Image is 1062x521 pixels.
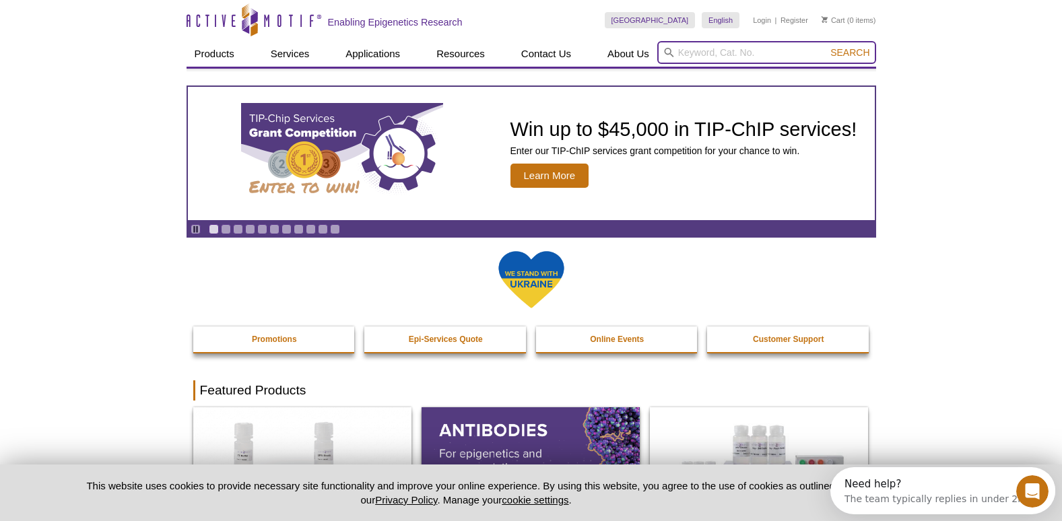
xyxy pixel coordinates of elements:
a: Toggle autoplay [191,224,201,234]
a: Go to slide 11 [330,224,340,234]
a: Login [753,15,771,25]
img: Your Cart [822,16,828,23]
img: TIP-ChIP Services Grant Competition [241,103,443,204]
iframe: Intercom live chat [1016,475,1049,508]
a: Go to slide 7 [281,224,292,234]
a: About Us [599,41,657,67]
span: Search [830,47,869,58]
a: Go to slide 5 [257,224,267,234]
a: English [702,12,739,28]
a: Go to slide 3 [233,224,243,234]
h2: Enabling Epigenetics Research [328,16,463,28]
a: Resources [428,41,493,67]
a: Customer Support [707,326,870,352]
a: Go to slide 10 [318,224,328,234]
a: Promotions [193,326,356,352]
a: Go to slide 8 [294,224,304,234]
article: TIP-ChIP Services Grant Competition [188,87,875,220]
a: Privacy Policy [375,494,437,506]
a: Go to slide 2 [221,224,231,234]
strong: Epi-Services Quote [409,335,483,344]
div: Need help? [14,11,197,22]
a: Epi-Services Quote [364,326,527,352]
h2: Featured Products [193,380,869,401]
div: Open Intercom Messenger [5,5,236,42]
iframe: Intercom live chat discovery launcher [830,467,1055,514]
a: Services [263,41,318,67]
li: (0 items) [822,12,876,28]
a: [GEOGRAPHIC_DATA] [605,12,696,28]
a: Go to slide 9 [306,224,316,234]
p: This website uses cookies to provide necessary site functionality and improve your online experie... [63,479,869,507]
span: Learn More [510,164,589,188]
a: Applications [337,41,408,67]
input: Keyword, Cat. No. [657,41,876,64]
h2: Win up to $45,000 in TIP-ChIP services! [510,119,857,139]
a: Go to slide 1 [209,224,219,234]
a: Register [781,15,808,25]
a: Cart [822,15,845,25]
li: | [775,12,777,28]
img: We Stand With Ukraine [498,250,565,310]
a: Go to slide 4 [245,224,255,234]
strong: Customer Support [753,335,824,344]
a: TIP-ChIP Services Grant Competition Win up to $45,000 in TIP-ChIP services! Enter our TIP-ChIP se... [188,87,875,220]
div: The team typically replies in under 2m [14,22,197,36]
strong: Online Events [590,335,644,344]
button: Search [826,46,873,59]
strong: Promotions [252,335,297,344]
a: Contact Us [513,41,579,67]
a: Online Events [536,326,699,352]
p: Enter our TIP-ChIP services grant competition for your chance to win. [510,145,857,157]
button: cookie settings [502,494,568,506]
a: Products [187,41,242,67]
a: Go to slide 6 [269,224,279,234]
